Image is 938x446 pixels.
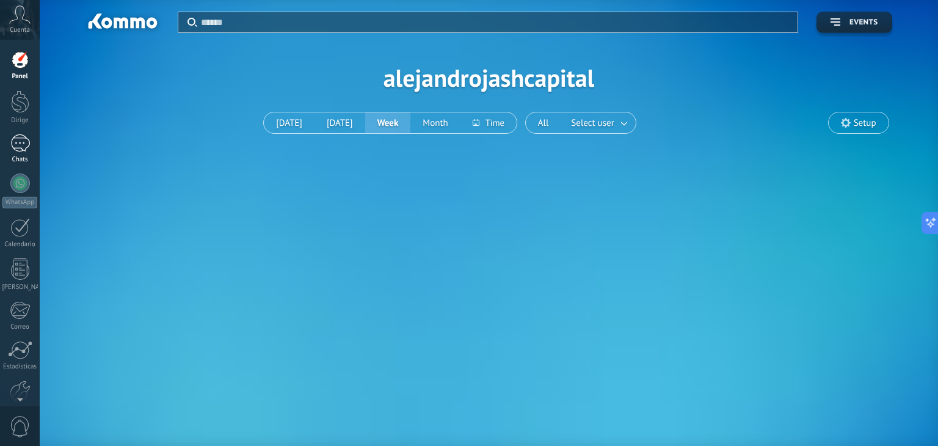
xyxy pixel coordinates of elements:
[4,240,35,249] font: Calendario
[5,198,34,207] font: WhatsApp
[854,118,876,128] span: Setup
[12,72,27,81] font: Panel
[526,112,561,133] button: All
[460,112,517,133] button: Time
[264,112,314,133] button: [DATE]
[849,18,878,27] span: Events
[10,323,29,331] font: Correo
[12,155,27,164] font: Chats
[816,12,892,33] button: Events
[10,26,30,34] font: Cuenta
[2,283,51,291] font: [PERSON_NAME]
[3,362,37,371] font: Estadísticas
[11,116,28,125] font: Dirige
[561,112,635,133] button: Select user
[365,112,411,133] button: Week
[314,112,365,133] button: [DATE]
[569,115,616,131] span: Select user
[410,112,460,133] button: Month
